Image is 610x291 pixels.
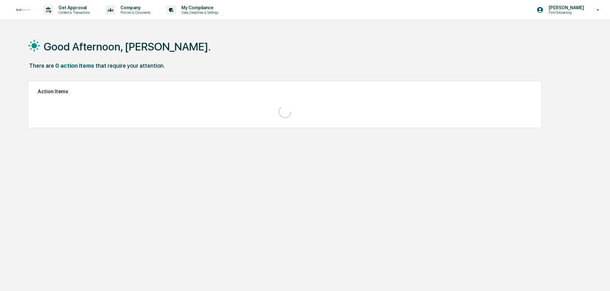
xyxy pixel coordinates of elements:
[544,10,587,15] p: Firm Onboarding
[95,62,165,69] div: that require your attention.
[38,88,532,95] h2: Action Items
[544,5,587,10] p: [PERSON_NAME]
[115,5,154,10] p: Company
[29,62,54,69] div: There are
[53,5,93,10] p: Get Approval
[176,10,222,15] p: Data, Deadlines & Settings
[115,10,154,15] p: Policies & Documents
[44,40,211,53] h1: Good Afternoon, [PERSON_NAME].
[15,8,31,12] img: logo
[55,62,94,69] div: 0 action items
[53,10,93,15] p: Content & Transactions
[176,5,222,10] p: My Compliance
